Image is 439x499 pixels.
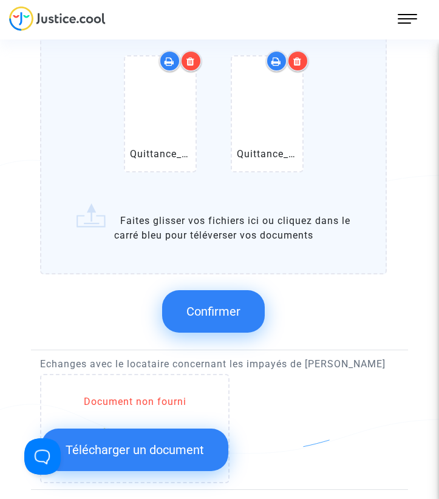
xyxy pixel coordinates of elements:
[41,395,228,409] div: Document non fourni
[9,6,106,31] img: jc-logo.svg
[66,443,204,457] span: Télécharger un document
[186,304,240,319] span: Confirmer
[41,429,228,471] button: Télécharger un document
[40,356,399,372] p: Echanges avec le locataire concernant les impayés de [PERSON_NAME]
[398,9,417,29] img: menu.png
[24,438,61,475] iframe: Help Scout Beacon - Open
[162,290,265,333] button: Confirmer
